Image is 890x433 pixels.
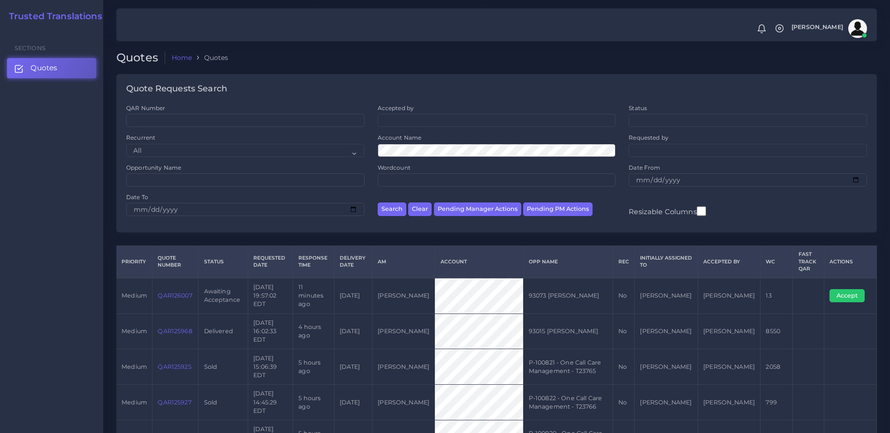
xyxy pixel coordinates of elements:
span: medium [122,399,147,406]
td: [DATE] [335,349,373,385]
td: 93015 [PERSON_NAME] [523,314,613,349]
label: Recurrent [126,134,155,142]
span: medium [122,363,147,370]
a: QAR125925 [158,363,191,370]
td: [PERSON_NAME] [635,385,698,420]
td: 11 minutes ago [293,278,335,314]
td: 13 [761,278,793,314]
td: 8550 [761,314,793,349]
label: Accepted by [378,104,414,112]
h4: Quote Requests Search [126,84,227,94]
a: QAR125927 [158,399,191,406]
td: Sold [198,385,248,420]
label: Opportunity Name [126,164,181,172]
a: Quotes [7,58,96,78]
span: [PERSON_NAME] [791,24,843,30]
td: [DATE] 14:45:29 EDT [248,385,293,420]
td: [DATE] [335,278,373,314]
input: Resizable Columns [697,205,706,217]
td: 799 [761,385,793,420]
td: [DATE] [335,314,373,349]
th: AM [373,246,435,278]
th: Fast Track QAR [793,246,824,278]
td: [PERSON_NAME] [635,349,698,385]
h2: Quotes [116,51,165,65]
td: [DATE] 16:02:33 EDT [248,314,293,349]
label: Resizable Columns [629,205,706,217]
th: Account [435,246,523,278]
td: [PERSON_NAME] [698,314,761,349]
td: [PERSON_NAME] [373,278,435,314]
td: P-100821 - One Call Care Management - T23765 [523,349,613,385]
td: [PERSON_NAME] [635,314,698,349]
a: Trusted Translations [2,11,102,22]
li: Quotes [192,53,228,62]
td: [PERSON_NAME] [698,349,761,385]
td: P-100822 - One Call Care Management - T23766 [523,385,613,420]
a: [PERSON_NAME]avatar [787,19,870,38]
th: Accepted by [698,246,761,278]
a: Accept [829,291,871,299]
td: 5 hours ago [293,385,335,420]
button: Search [378,202,406,216]
label: Date From [629,164,660,172]
th: Initially Assigned to [635,246,698,278]
td: Sold [198,349,248,385]
span: medium [122,292,147,299]
td: [PERSON_NAME] [698,385,761,420]
span: Quotes [30,63,57,73]
label: Account Name [378,134,422,142]
td: [PERSON_NAME] [635,278,698,314]
label: Requested by [629,134,669,142]
label: Date To [126,193,148,201]
th: REC [613,246,634,278]
button: Accept [829,289,865,302]
th: Opp Name [523,246,613,278]
th: WC [761,246,793,278]
th: Delivery Date [335,246,373,278]
label: Status [629,104,647,112]
td: 4 hours ago [293,314,335,349]
td: [DATE] 15:06:39 EDT [248,349,293,385]
td: Awaiting Acceptance [198,278,248,314]
th: Priority [116,246,152,278]
th: Status [198,246,248,278]
label: QAR Number [126,104,165,112]
td: No [613,385,634,420]
td: Delivered [198,314,248,349]
span: Sections [15,45,46,52]
td: 2058 [761,349,793,385]
a: QAR126007 [158,292,192,299]
button: Pending Manager Actions [434,202,521,216]
td: No [613,278,634,314]
button: Clear [408,202,432,216]
a: Home [172,53,192,62]
td: 93073 [PERSON_NAME] [523,278,613,314]
td: [PERSON_NAME] [373,314,435,349]
th: Response Time [293,246,335,278]
td: [DATE] 19:57:02 EDT [248,278,293,314]
button: Pending PM Actions [523,202,593,216]
td: No [613,349,634,385]
th: Requested Date [248,246,293,278]
label: Wordcount [378,164,411,172]
span: medium [122,328,147,335]
td: [DATE] [335,385,373,420]
td: [PERSON_NAME] [373,349,435,385]
td: 5 hours ago [293,349,335,385]
th: Quote Number [152,246,198,278]
td: No [613,314,634,349]
td: [PERSON_NAME] [373,385,435,420]
th: Actions [824,246,876,278]
a: QAR125968 [158,328,192,335]
img: avatar [848,19,867,38]
td: [PERSON_NAME] [698,278,761,314]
